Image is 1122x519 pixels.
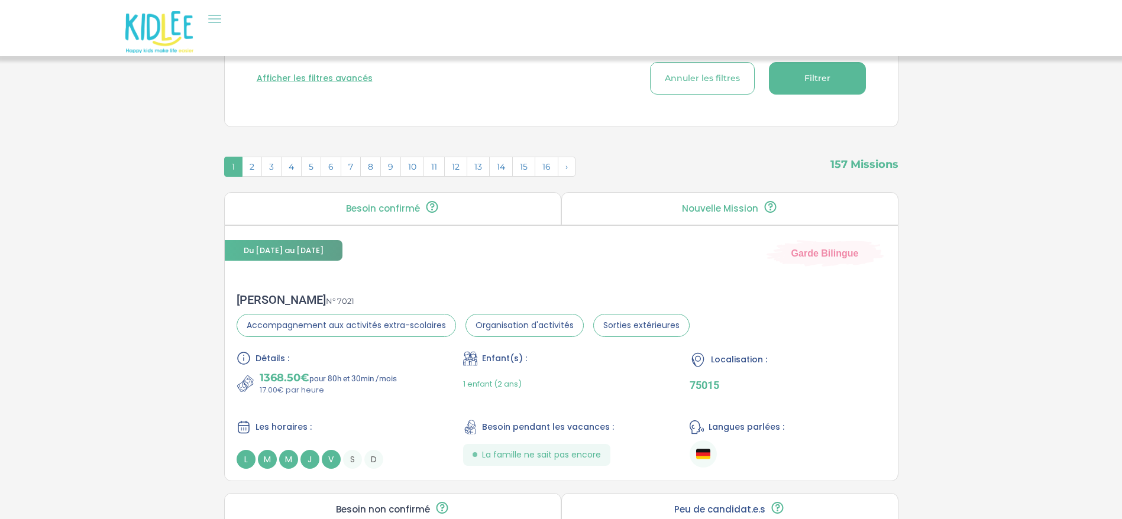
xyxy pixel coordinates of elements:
[709,421,784,433] span: Langues parlées :
[322,450,341,469] span: V
[465,314,584,337] span: Organisation d'activités
[769,62,866,95] button: Filtrer
[260,371,309,384] span: 1368.50€
[482,421,614,433] span: Besoin pendant les vacances :
[690,379,885,391] p: 75015
[467,157,490,177] span: 13
[463,378,522,390] span: 1 enfant (2 ans)
[261,157,282,177] span: 3
[301,157,321,177] span: 5
[346,204,420,213] p: Besoin confirmé
[696,447,710,461] img: Allemand
[300,450,319,469] span: J
[242,157,262,177] span: 2
[225,240,342,261] span: Du [DATE] au [DATE]
[558,157,575,177] span: Suivant »
[341,157,361,177] span: 7
[256,352,289,365] span: Détails :
[364,450,383,469] span: D
[665,72,740,85] span: Annuler les filtres
[279,450,298,469] span: M
[237,293,690,307] div: [PERSON_NAME]
[380,157,401,177] span: 9
[281,157,302,177] span: 4
[260,384,397,396] p: 17.00€ par heure
[674,505,765,514] p: Peu de candidat.e.s
[237,314,456,337] span: Accompagnement aux activités extra-scolaires
[489,157,513,177] span: 14
[224,157,242,177] span: 1
[830,145,898,173] span: 157 Missions
[260,371,397,384] p: pour 80h et 30min /mois
[336,505,430,514] p: Besoin non confirmé
[535,157,558,177] span: 16
[650,62,755,95] button: Annuler les filtres
[444,157,467,177] span: 12
[482,449,601,461] span: La famille ne sait pas encore
[326,296,354,306] span: N° 7021
[360,157,381,177] span: 8
[423,157,445,177] span: 11
[125,11,193,53] img: logo
[593,314,690,337] span: Sorties extérieures
[512,157,535,177] span: 15
[682,204,758,213] p: Nouvelle Mission
[804,72,830,85] span: Filtrer
[343,450,362,469] span: S
[482,352,527,365] span: Enfant(s) :
[256,421,312,433] span: Les horaires :
[711,353,767,366] span: Localisation :
[791,246,859,259] span: Garde Bilingue
[400,157,424,177] span: 10
[237,450,256,469] span: L
[258,450,277,469] span: M
[321,157,341,177] span: 6
[257,72,373,85] button: Afficher les filtres avancés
